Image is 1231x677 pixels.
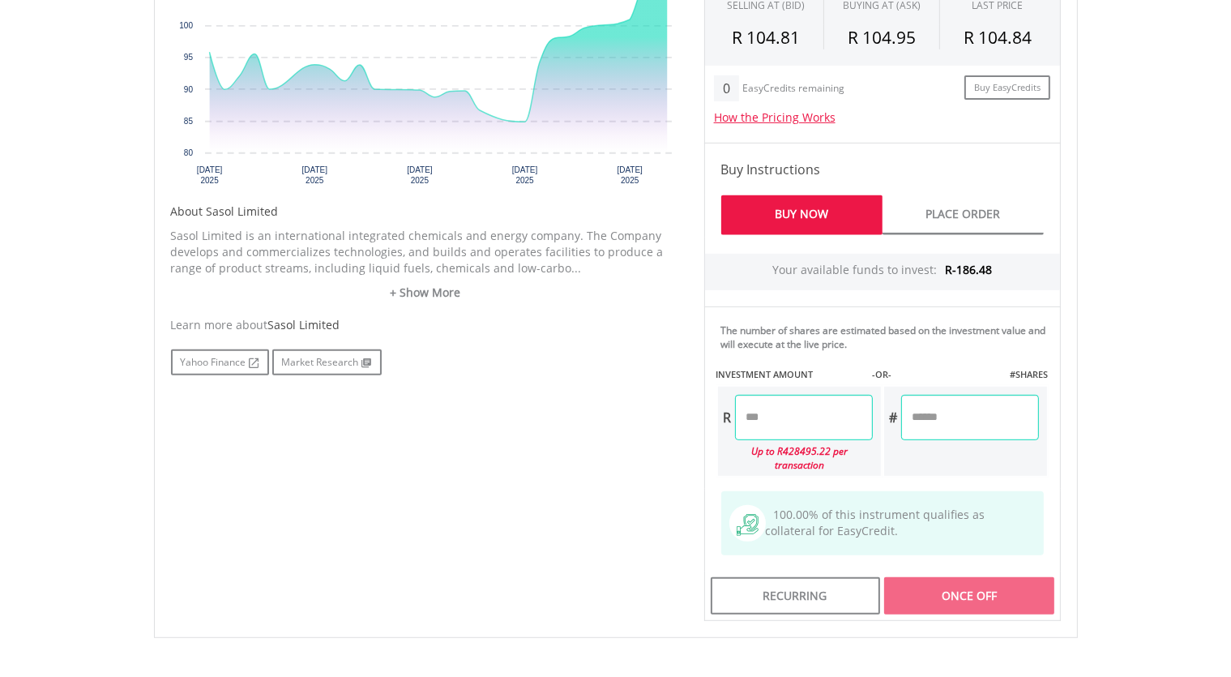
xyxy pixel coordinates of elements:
a: How the Pricing Works [714,109,836,125]
span: 100.00% of this instrument qualifies as collateral for EasyCredit. [766,507,985,538]
div: Recurring [711,577,880,615]
div: The number of shares are estimated based on the investment value and will execute at the live price. [721,324,1054,351]
span: R-186.48 [945,262,992,277]
text: 100 [179,21,193,30]
div: R [718,395,735,440]
text: [DATE] 2025 [407,165,433,185]
a: Buy Now [721,195,883,235]
text: [DATE] 2025 [618,165,643,185]
text: [DATE] 2025 [512,165,538,185]
text: [DATE] 2025 [197,165,223,185]
div: 0 [714,75,739,101]
label: INVESTMENT AMOUNT [716,368,814,381]
div: EasyCredits remaining [742,83,844,96]
text: [DATE] 2025 [302,165,328,185]
a: Place Order [883,195,1044,235]
text: 85 [184,117,194,126]
span: R 104.84 [964,26,1032,49]
div: Up to R428495.22 per transaction [718,440,873,476]
span: Sasol Limited [268,317,340,332]
div: # [884,395,901,440]
text: 90 [184,85,194,94]
div: Once Off [884,577,1054,615]
a: Buy EasyCredits [964,75,1050,101]
span: R 104.81 [732,26,800,49]
div: Learn more about [171,317,680,333]
a: + Show More [171,285,680,301]
img: collateral-qualifying-green.svg [737,514,759,536]
label: #SHARES [1010,368,1048,381]
div: Your available funds to invest: [705,254,1060,290]
text: 95 [184,53,194,62]
p: Sasol Limited is an international integrated chemicals and energy company. The Company develops a... [171,228,680,276]
label: -OR- [872,368,891,381]
a: Yahoo Finance [171,349,269,375]
span: R 104.95 [848,26,916,49]
a: Market Research [272,349,382,375]
h4: Buy Instructions [721,160,1044,179]
text: 80 [184,148,194,157]
h5: About Sasol Limited [171,204,680,220]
